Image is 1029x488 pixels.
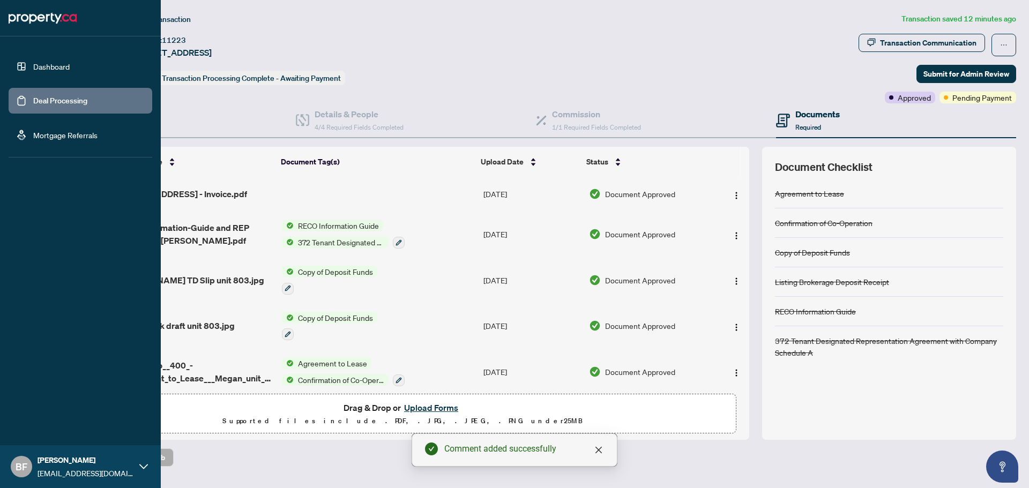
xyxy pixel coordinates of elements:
[795,123,821,131] span: Required
[133,71,345,85] div: Status:
[732,231,741,240] img: Logo
[282,220,294,231] img: Status Icon
[33,130,98,140] a: Mortgage Referrals
[116,319,235,332] span: Megan bank draft unit 803.jpg
[282,266,294,277] img: Status Icon
[589,320,601,332] img: Document Status
[294,236,389,248] span: 372 Tenant Designated Representation Agreement with Company Schedule A
[116,359,273,385] span: WB_Ontario__400_-_Agreement_to_Lease___Megan_unit_803.pdf
[133,14,191,24] span: View Transaction
[479,349,585,395] td: [DATE]
[111,147,277,177] th: (6) File Name
[315,123,404,131] span: 4/4 Required Fields Completed
[282,312,294,324] img: Status Icon
[923,65,1009,82] span: Submit for Admin Review
[589,228,601,240] img: Document Status
[605,188,675,200] span: Document Approved
[916,65,1016,83] button: Submit for Admin Review
[479,177,585,211] td: [DATE]
[732,191,741,200] img: Logo
[775,246,850,258] div: Copy of Deposit Funds
[116,274,264,287] span: [PERSON_NAME] TD Slip unit 803.jpg
[294,312,377,324] span: Copy of Deposit Funds
[16,459,27,474] span: BF
[162,73,341,83] span: Transaction Processing Complete - Awaiting Payment
[162,35,186,45] span: 11223
[315,108,404,121] h4: Details & People
[728,226,745,243] button: Logo
[859,34,985,52] button: Transaction Communication
[775,187,844,199] div: Agreement to Lease
[476,147,581,177] th: Upload Date
[589,366,601,378] img: Document Status
[282,236,294,248] img: Status Icon
[294,220,383,231] span: RECO Information Guide
[605,320,675,332] span: Document Approved
[775,335,1003,358] div: 372 Tenant Designated Representation Agreement with Company Schedule A
[728,272,745,289] button: Logo
[605,366,675,378] span: Document Approved
[282,312,377,341] button: Status IconCopy of Deposit Funds
[282,266,377,295] button: Status IconCopy of Deposit Funds
[425,442,438,455] span: check-circle
[69,394,736,434] span: Drag & Drop orUpload FormsSupported files include .PDF, .JPG, .JPEG, .PNG under25MB
[479,303,585,349] td: [DATE]
[586,156,608,168] span: Status
[38,467,134,479] span: [EMAIL_ADDRESS][DOMAIN_NAME]
[344,401,461,415] span: Drag & Drop or
[282,220,405,249] button: Status IconRECO Information GuideStatus Icon372 Tenant Designated Representation Agreement with C...
[732,323,741,332] img: Logo
[605,228,675,240] span: Document Approved
[479,257,585,303] td: [DATE]
[775,305,856,317] div: RECO Information Guide
[775,276,889,288] div: Listing Brokerage Deposit Receipt
[479,211,585,257] td: [DATE]
[116,187,247,200] span: [STREET_ADDRESS] - Invoice.pdf
[481,156,524,168] span: Upload Date
[589,274,601,286] img: Document Status
[1000,41,1008,49] span: ellipsis
[582,147,710,177] th: Status
[728,363,745,380] button: Logo
[9,10,77,27] img: logo
[76,415,729,427] p: Supported files include .PDF, .JPG, .JPEG, .PNG under 25 MB
[33,96,87,106] a: Deal Processing
[552,123,641,131] span: 1/1 Required Fields Completed
[775,160,873,175] span: Document Checklist
[795,108,840,121] h4: Documents
[133,46,212,59] span: [STREET_ADDRESS]
[552,108,641,121] h4: Commission
[33,62,70,71] a: Dashboard
[732,369,741,377] img: Logo
[38,454,134,466] span: [PERSON_NAME]
[589,188,601,200] img: Document Status
[901,13,1016,25] article: Transaction saved 12 minutes ago
[277,147,476,177] th: Document Tag(s)
[282,374,294,386] img: Status Icon
[728,317,745,334] button: Logo
[594,446,603,454] span: close
[775,217,873,229] div: Confirmation of Co-Operation
[294,266,377,277] span: Copy of Deposit Funds
[401,401,461,415] button: Upload Forms
[294,357,371,369] span: Agreement to Lease
[728,185,745,202] button: Logo
[898,92,931,103] span: Approved
[444,442,604,455] div: Comment added successfully
[282,357,294,369] img: Status Icon
[282,357,405,386] button: Status IconAgreement to LeaseStatus IconConfirmation of Co-Operation
[986,451,1018,483] button: Open asap
[294,374,389,386] span: Confirmation of Co-Operation
[952,92,1012,103] span: Pending Payment
[880,34,976,51] div: Transaction Communication
[732,277,741,286] img: Logo
[116,221,273,247] span: RECO-Information-Guide and REP agreement [PERSON_NAME].pdf
[593,444,605,456] a: Close
[605,274,675,286] span: Document Approved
